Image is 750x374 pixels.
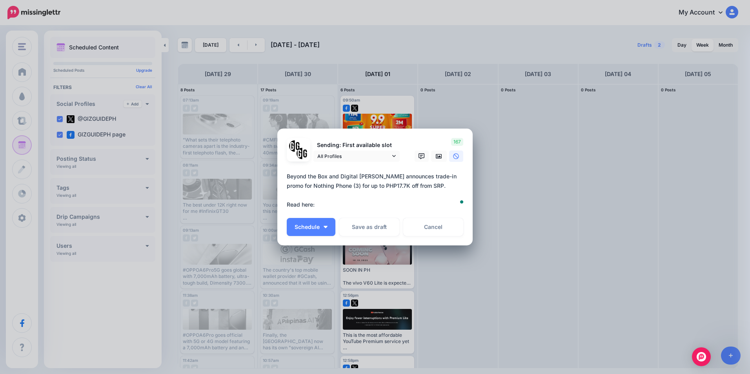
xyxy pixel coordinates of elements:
[295,224,320,230] span: Schedule
[287,218,335,236] button: Schedule
[287,172,467,209] textarea: To enrich screen reader interactions, please activate Accessibility in Grammarly extension settings
[339,218,399,236] button: Save as draft
[313,151,400,162] a: All Profiles
[287,172,467,209] div: Beyond the Box and Digital [PERSON_NAME] announces trade-in promo for Nothing Phone (3) for up to...
[403,218,463,236] a: Cancel
[289,140,300,152] img: 353459792_649996473822713_4483302954317148903_n-bsa138318.png
[324,226,328,228] img: arrow-down-white.png
[692,347,711,366] div: Open Intercom Messenger
[451,138,463,146] span: 167
[297,148,308,159] img: JT5sWCfR-79925.png
[313,141,400,150] p: Sending: First available slot
[317,152,390,160] span: All Profiles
